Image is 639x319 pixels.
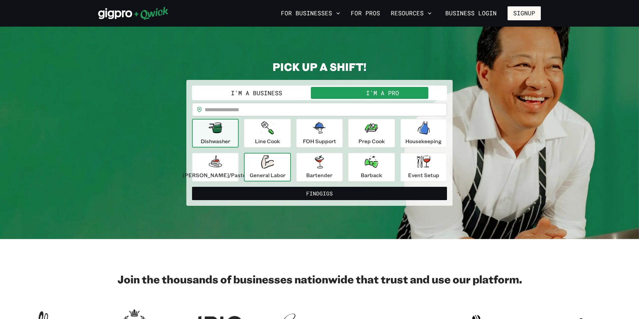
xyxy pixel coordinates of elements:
[400,119,447,148] button: Housekeeping
[408,171,439,179] p: Event Setup
[358,137,385,145] p: Prep Cook
[405,137,442,145] p: Housekeeping
[319,87,446,99] button: I'm a Pro
[348,8,383,19] a: For Pros
[192,119,239,148] button: Dishwasher
[98,272,541,286] h2: Join the thousands of businesses nationwide that trust and use our platform.
[440,6,502,20] a: Business Login
[244,119,291,148] button: Line Cook
[296,119,343,148] button: FOH Support
[186,60,453,73] h2: PICK UP A SHIFT!
[255,137,280,145] p: Line Cook
[400,153,447,181] button: Event Setup
[388,8,434,19] button: Resources
[250,171,286,179] p: General Labor
[296,153,343,181] button: Bartender
[201,137,230,145] p: Dishwasher
[303,137,336,145] p: FOH Support
[193,87,319,99] button: I'm a Business
[183,171,248,179] p: [PERSON_NAME]/Pastry
[348,153,395,181] button: Barback
[244,153,291,181] button: General Labor
[348,119,395,148] button: Prep Cook
[192,153,239,181] button: [PERSON_NAME]/Pastry
[306,171,332,179] p: Bartender
[508,6,541,20] button: Signup
[192,187,447,200] button: FindGigs
[361,171,382,179] p: Barback
[278,8,343,19] button: For Businesses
